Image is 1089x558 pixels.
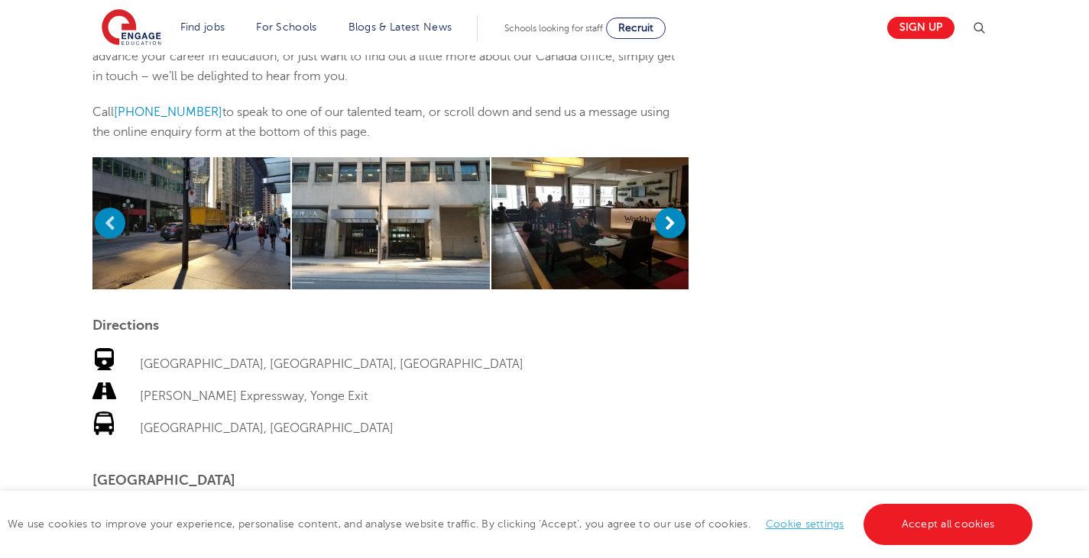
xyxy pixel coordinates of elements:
button: Previous [95,208,125,238]
p: Would you like to know more? If you’re intrigued about Engage Education and how we could help to ... [92,27,688,87]
span: Recruit [618,22,653,34]
a: For Schools [256,21,316,33]
a: Sign up [887,17,954,39]
h3: [GEOGRAPHIC_DATA] [92,473,688,489]
a: Cookie settings [766,518,844,530]
button: Next [655,208,685,238]
a: Recruit [606,18,666,39]
span: We use cookies to improve your experience, personalise content, and analyse website traffic. By c... [8,518,1036,530]
a: Accept all cookies [864,504,1033,545]
li: [PERSON_NAME] Expressway, Yonge Exit [92,380,688,412]
span: Schools looking for staff [504,23,603,34]
h3: Directions [92,318,688,334]
a: Blogs & Latest News [348,21,452,33]
li: [GEOGRAPHIC_DATA], [GEOGRAPHIC_DATA] [92,412,688,444]
a: [PHONE_NUMBER] [114,105,222,119]
p: Call to speak to one of our talented team, or scroll down and send us a message using the online ... [92,102,688,143]
li: [GEOGRAPHIC_DATA], [GEOGRAPHIC_DATA], [GEOGRAPHIC_DATA] [92,348,688,380]
img: Engage Education [102,9,161,47]
a: Find jobs [180,21,225,33]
